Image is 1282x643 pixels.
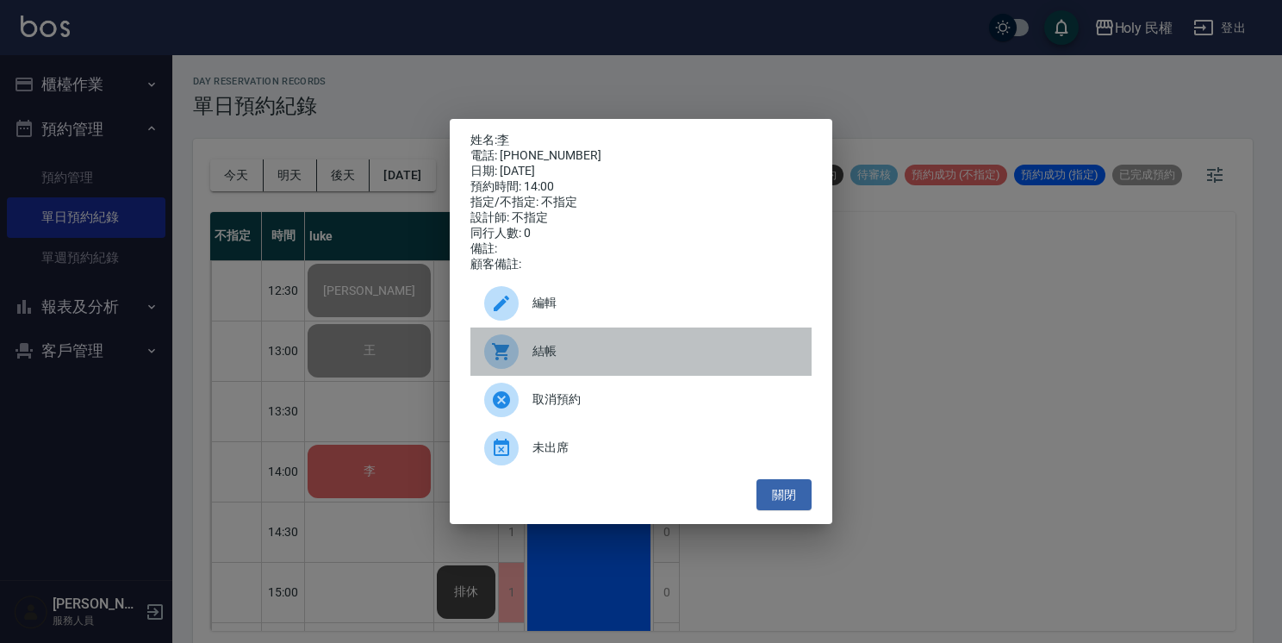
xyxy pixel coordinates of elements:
p: 姓名: [470,133,812,148]
div: 日期: [DATE] [470,164,812,179]
div: 備註: [470,241,812,257]
a: 結帳 [470,328,812,376]
div: 未出席 [470,424,812,472]
div: 指定/不指定: 不指定 [470,195,812,210]
span: 未出席 [532,439,798,457]
div: 取消預約 [470,376,812,424]
span: 結帳 [532,342,798,360]
div: 顧客備註: [470,257,812,272]
div: 電話: [PHONE_NUMBER] [470,148,812,164]
span: 編輯 [532,294,798,312]
div: 設計師: 不指定 [470,210,812,226]
span: 取消預約 [532,390,798,409]
button: 關閉 [756,479,812,511]
div: 同行人數: 0 [470,226,812,241]
div: 預約時間: 14:00 [470,179,812,195]
a: 李 [497,133,509,147]
div: 編輯 [470,279,812,328]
